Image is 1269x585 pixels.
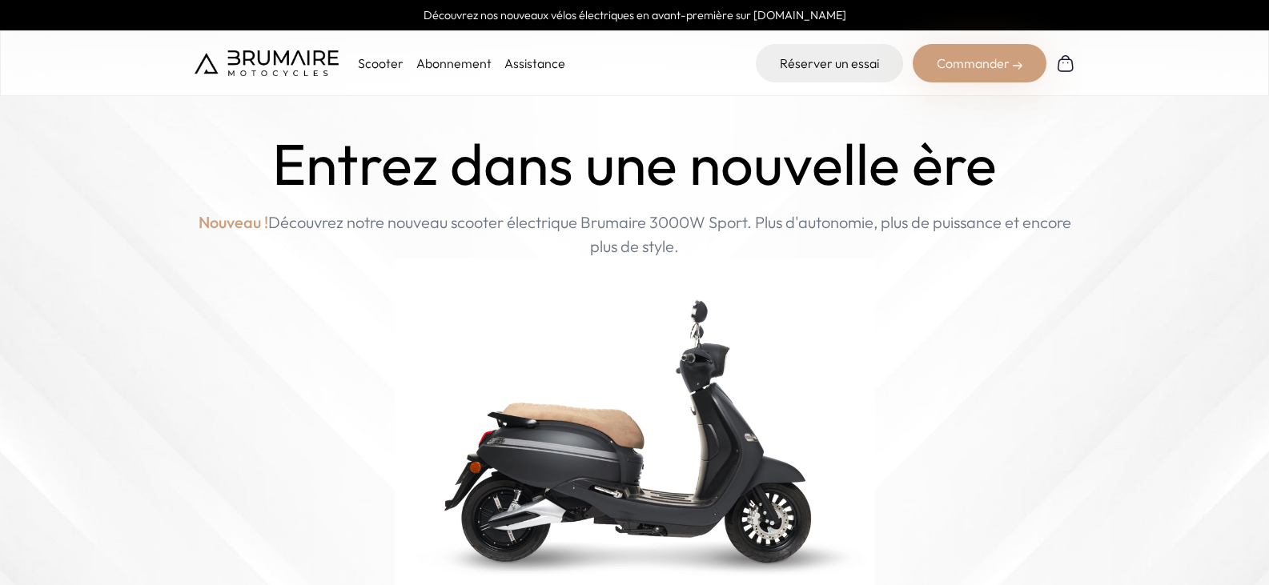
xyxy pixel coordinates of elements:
[1013,61,1022,70] img: right-arrow-2.png
[272,131,997,198] h1: Entrez dans une nouvelle ère
[756,44,903,82] a: Réserver un essai
[913,44,1046,82] div: Commander
[504,55,565,71] a: Assistance
[199,210,268,234] span: Nouveau !
[416,55,492,71] a: Abonnement
[358,54,404,73] p: Scooter
[195,210,1075,258] p: Découvrez notre nouveau scooter électrique Brumaire 3000W Sport. Plus d'autonomie, plus de puissa...
[1056,54,1075,73] img: Panier
[195,50,339,76] img: Brumaire Motocycles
